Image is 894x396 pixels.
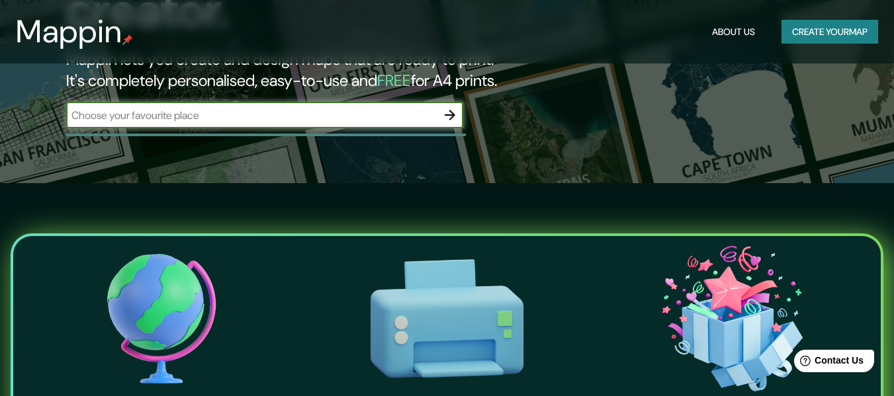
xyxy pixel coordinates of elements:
img: The Perfect Present-icon [592,241,873,396]
input: Choose your favourite place [66,108,437,123]
img: The World is Your Map-icon [21,241,302,396]
h2: Mappin lets you create and design maps that are ready to print. It's completely personalised, eas... [66,49,514,91]
h5: FREE [377,70,411,91]
img: mappin-pin [122,34,133,45]
button: Create yourmap [782,20,878,44]
iframe: Help widget launcher [776,344,879,381]
button: About Us [707,20,760,44]
img: Create Prints of Any Size-icon [307,241,588,396]
h3: Mappin [16,13,122,50]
